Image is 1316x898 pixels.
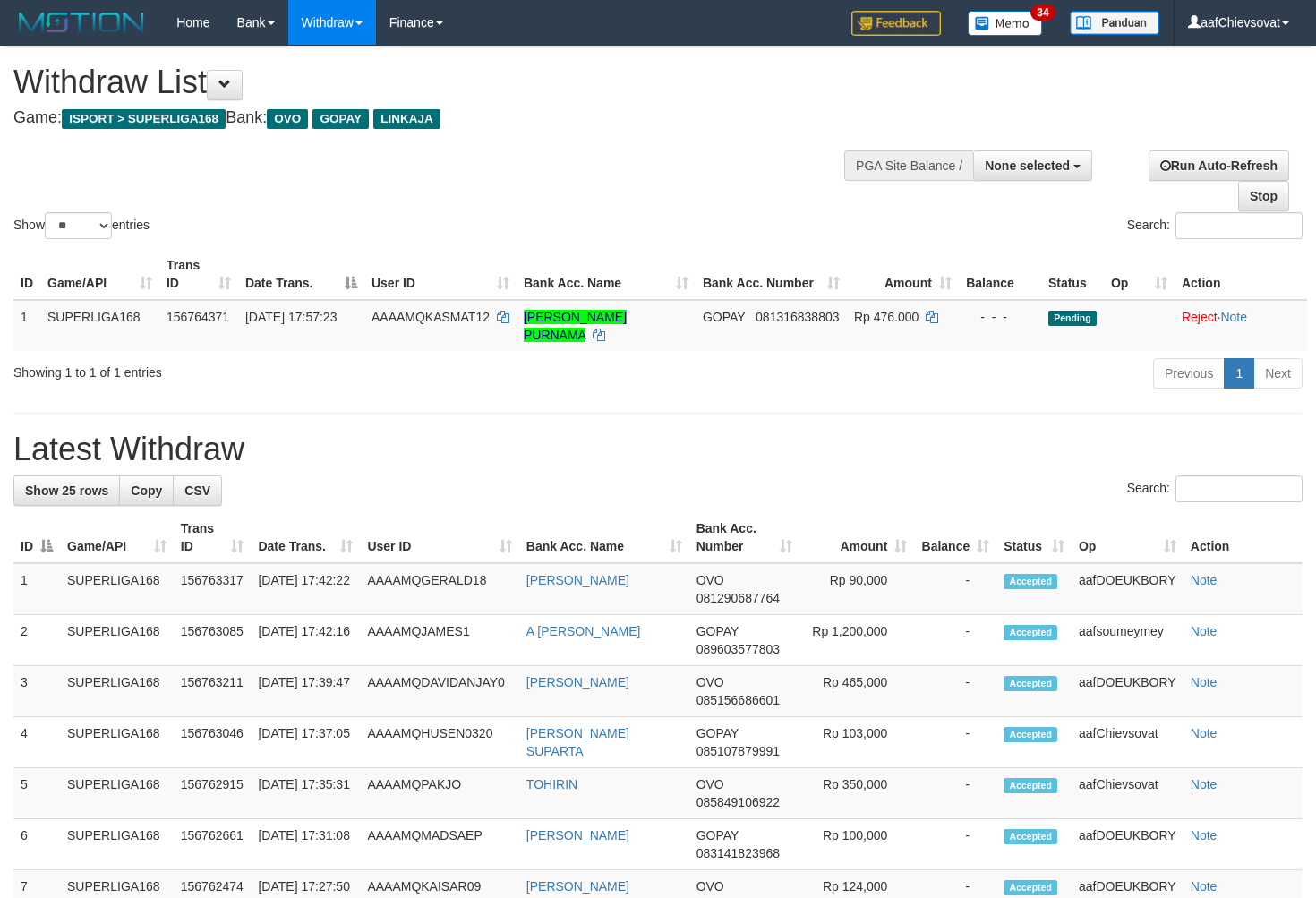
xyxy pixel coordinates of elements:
span: Copy 085849106922 to clipboard [696,795,780,809]
span: Rp 476.000 [854,310,919,324]
span: AAAAMQKASMAT12 [372,310,490,324]
td: aafsoumeymey [1072,615,1184,666]
img: Feedback.jpg [851,11,941,36]
td: - [914,563,996,615]
span: GOPAY [696,726,739,740]
a: Note [1191,624,1218,638]
td: · [1175,300,1307,351]
td: aafDOEUKBORY [1072,666,1184,717]
a: Reject [1182,310,1218,324]
td: 1 [13,300,40,351]
button: None selected [973,150,1092,181]
td: Rp 465,000 [799,666,915,717]
td: 1 [13,563,60,615]
a: TOHIRIN [526,777,577,791]
td: Rp 90,000 [799,563,915,615]
img: Button%20Memo.svg [968,11,1043,36]
span: OVO [696,879,724,894]
a: Note [1191,828,1218,842]
h1: Latest Withdraw [13,432,1303,467]
th: Bank Acc. Name: activate to sort column ascending [519,512,689,563]
span: Copy 081316838803 to clipboard [756,310,839,324]
a: Next [1253,358,1303,389]
th: User ID: activate to sort column ascending [364,249,517,300]
span: Copy 083141823968 to clipboard [696,846,780,860]
span: LINKAJA [373,109,440,129]
span: Accepted [1004,727,1057,742]
a: Note [1191,573,1218,587]
td: SUPERLIGA168 [40,300,159,351]
a: Note [1191,675,1218,689]
td: - [914,717,996,768]
div: PGA Site Balance / [844,150,973,181]
td: [DATE] 17:42:22 [251,563,360,615]
td: 156763211 [174,666,252,717]
select: Showentries [45,212,112,239]
span: Accepted [1004,778,1057,793]
a: Note [1220,310,1247,324]
td: 2 [13,615,60,666]
span: Show 25 rows [25,483,108,498]
a: Note [1191,879,1218,894]
td: - [914,615,996,666]
a: [PERSON_NAME] [526,573,629,587]
th: Date Trans.: activate to sort column ascending [251,512,360,563]
th: Bank Acc. Number: activate to sort column ascending [689,512,799,563]
th: Balance [959,249,1041,300]
span: 34 [1030,4,1055,21]
a: [PERSON_NAME] PURNAMA [524,310,627,342]
h4: Game: Bank: [13,109,859,127]
span: GOPAY [312,109,369,129]
div: - - - [966,308,1034,326]
a: [PERSON_NAME] SUPARTA [526,726,629,758]
td: 156763317 [174,563,252,615]
span: GOPAY [696,828,739,842]
span: Accepted [1004,574,1057,589]
td: AAAAMQJAMES1 [360,615,518,666]
td: 4 [13,717,60,768]
td: Rp 103,000 [799,717,915,768]
span: Accepted [1004,676,1057,691]
th: Status [1041,249,1104,300]
td: [DATE] 17:35:31 [251,768,360,819]
span: OVO [696,675,724,689]
td: 6 [13,819,60,870]
td: SUPERLIGA168 [60,666,174,717]
td: 156762661 [174,819,252,870]
span: None selected [985,158,1070,173]
th: Date Trans.: activate to sort column descending [238,249,364,300]
td: - [914,666,996,717]
a: CSV [173,475,222,506]
span: OVO [696,573,724,587]
span: Pending [1048,311,1097,326]
td: SUPERLIGA168 [60,615,174,666]
span: Copy 089603577803 to clipboard [696,642,780,656]
td: - [914,819,996,870]
a: Note [1191,777,1218,791]
img: MOTION_logo.png [13,9,150,36]
td: [DATE] 17:37:05 [251,717,360,768]
th: Action [1184,512,1303,563]
span: ISPORT > SUPERLIGA168 [62,109,226,129]
td: AAAAMQGERALD18 [360,563,518,615]
td: aafChievsovat [1072,768,1184,819]
td: [DATE] 17:39:47 [251,666,360,717]
td: SUPERLIGA168 [60,768,174,819]
a: Copy [119,475,174,506]
td: 5 [13,768,60,819]
td: AAAAMQDAVIDANJAY0 [360,666,518,717]
td: SUPERLIGA168 [60,717,174,768]
span: OVO [267,109,308,129]
td: aafDOEUKBORY [1072,819,1184,870]
a: Show 25 rows [13,475,120,506]
td: 156763046 [174,717,252,768]
th: Game/API: activate to sort column ascending [60,512,174,563]
td: [DATE] 17:42:16 [251,615,360,666]
th: Op: activate to sort column ascending [1072,512,1184,563]
a: [PERSON_NAME] [526,879,629,894]
td: [DATE] 17:31:08 [251,819,360,870]
span: GOPAY [696,624,739,638]
th: Bank Acc. Number: activate to sort column ascending [696,249,847,300]
th: ID [13,249,40,300]
a: Previous [1153,358,1225,389]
